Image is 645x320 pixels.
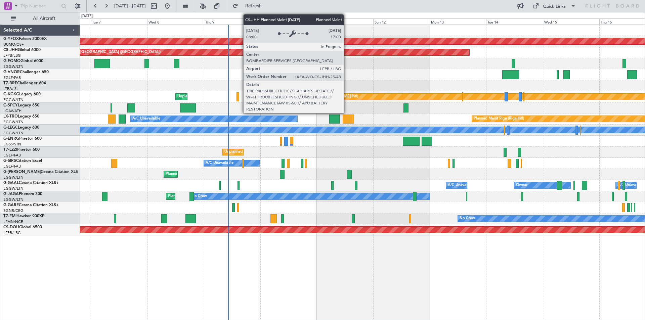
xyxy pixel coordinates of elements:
[3,81,17,85] span: T7-BRE
[3,153,21,158] a: EGLF/FAB
[7,13,73,24] button: All Aircraft
[3,214,16,218] span: T7-EMI
[3,142,21,147] a: EGSS/STN
[3,225,19,229] span: CS-DOU
[3,103,39,107] a: G-SPCYLegacy 650
[3,115,39,119] a: LX-TROLegacy 650
[3,92,41,96] a: G-KGKGLegacy 600
[3,97,24,102] a: EGGW/LTN
[17,16,71,21] span: All Aircraft
[206,158,233,168] div: A/C Unavailable
[3,59,43,63] a: G-FOMOGlobal 6000
[224,147,335,157] div: Unplanned Maint [GEOGRAPHIC_DATA] ([GEOGRAPHIC_DATA])
[3,126,39,130] a: G-LEGCLegacy 600
[229,1,270,11] button: Refresh
[3,170,41,174] span: G-[PERSON_NAME]
[240,4,268,8] span: Refresh
[114,3,146,9] span: [DATE] - [DATE]
[3,131,24,136] a: EGGW/LTN
[3,186,24,191] a: EGGW/LTN
[516,180,527,190] div: Owner
[3,48,41,52] a: CS-JHHGlobal 6000
[3,70,49,74] a: G-VNORChallenger 650
[3,64,24,69] a: EGGW/LTN
[529,1,579,11] button: Quick Links
[3,170,78,174] a: G-[PERSON_NAME]Cessna Citation XLS
[204,18,260,25] div: Thu 9
[3,86,18,91] a: LTBA/ISL
[460,214,475,224] div: No Crew
[486,18,543,25] div: Tue 14
[3,120,24,125] a: EGGW/LTN
[474,114,524,124] div: Planned Maint Riga (Riga Intl)
[3,148,40,152] a: T7-LZZIPraetor 600
[3,81,46,85] a: T7-BREChallenger 604
[3,137,42,141] a: G-ENRGPraetor 600
[3,175,24,180] a: EGGW/LTN
[3,192,42,196] a: G-JAGAPhenom 300
[20,1,59,11] input: Trip Number
[3,48,18,52] span: CS-JHH
[168,191,274,201] div: Planned Maint [GEOGRAPHIC_DATA] ([GEOGRAPHIC_DATA])
[3,192,19,196] span: G-JAGA
[3,59,20,63] span: G-FOMO
[3,197,24,202] a: EGGW/LTN
[3,108,21,113] a: LGAV/ATH
[3,92,19,96] span: G-KGKG
[3,159,16,163] span: G-SIRS
[3,203,19,207] span: G-GARE
[260,18,317,25] div: Fri 10
[3,164,21,169] a: EGLF/FAB
[543,18,599,25] div: Wed 15
[81,13,93,19] div: [DATE]
[3,42,24,47] a: UUMO/OSF
[3,137,19,141] span: G-ENRG
[91,18,147,25] div: Tue 7
[3,70,20,74] span: G-VNOR
[3,181,59,185] a: G-GAALCessna Citation XLS+
[3,230,21,235] a: LFPB/LBG
[281,92,358,102] div: Planned Maint Athens ([PERSON_NAME] Intl)
[430,18,486,25] div: Mon 13
[3,159,42,163] a: G-SIRSCitation Excel
[3,225,42,229] a: CS-DOUGlobal 6500
[317,18,373,25] div: Sat 11
[191,191,207,201] div: No Crew
[448,180,476,190] div: A/C Unavailable
[3,208,24,213] a: EGNR/CEG
[147,18,204,25] div: Wed 8
[3,75,21,80] a: EGLF/FAB
[166,169,271,179] div: Planned Maint [GEOGRAPHIC_DATA] ([GEOGRAPHIC_DATA])
[3,53,21,58] a: LFPB/LBG
[3,103,18,107] span: G-SPCY
[3,203,59,207] a: G-GARECessna Citation XLS+
[3,115,18,119] span: LX-TRO
[55,47,161,57] div: Planned Maint [GEOGRAPHIC_DATA] ([GEOGRAPHIC_DATA])
[3,37,47,41] a: G-YFOXFalcon 2000EX
[132,114,160,124] div: A/C Unavailable
[3,214,44,218] a: T7-EMIHawker 900XP
[3,37,19,41] span: G-YFOX
[3,181,19,185] span: G-GAAL
[3,148,17,152] span: T7-LZZI
[373,18,430,25] div: Sun 12
[3,126,18,130] span: G-LEGC
[177,92,262,102] div: Unplanned Maint [GEOGRAPHIC_DATA] (Ataturk)
[543,3,566,10] div: Quick Links
[3,219,23,224] a: LFMN/NCE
